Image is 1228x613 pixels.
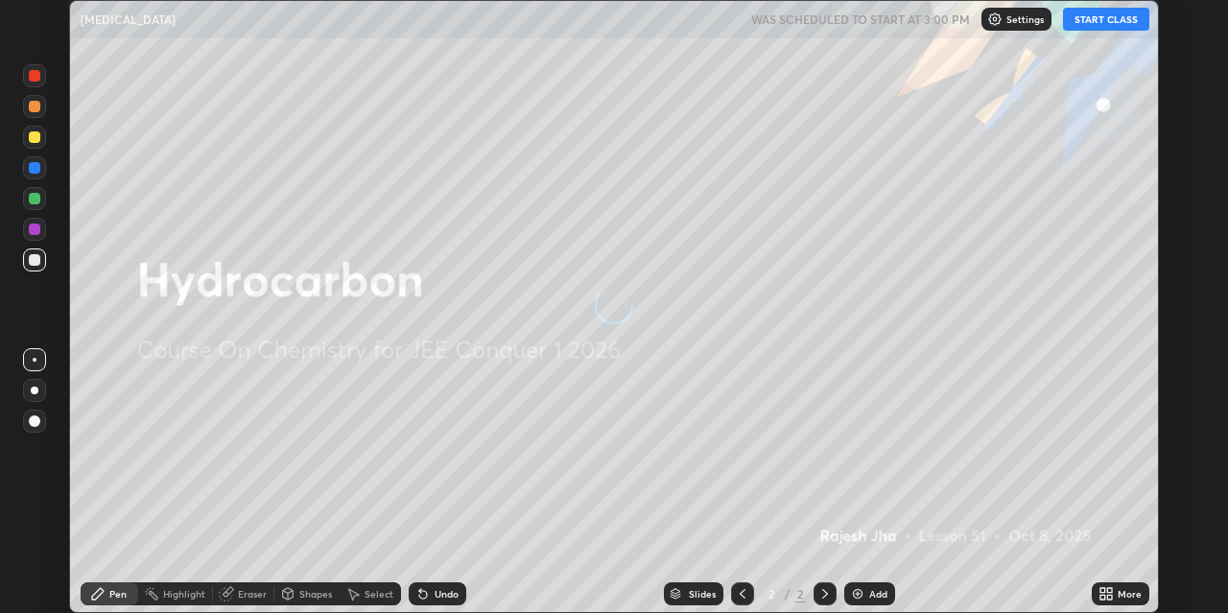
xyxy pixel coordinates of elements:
[299,589,332,599] div: Shapes
[762,588,781,600] div: 2
[1006,14,1044,24] p: Settings
[751,11,970,28] h5: WAS SCHEDULED TO START AT 3:00 PM
[869,589,887,599] div: Add
[794,585,806,602] div: 2
[81,12,176,27] p: [MEDICAL_DATA]
[163,589,205,599] div: Highlight
[689,589,716,599] div: Slides
[987,12,1003,27] img: class-settings-icons
[365,589,393,599] div: Select
[850,586,865,601] img: add-slide-button
[435,589,459,599] div: Undo
[109,589,127,599] div: Pen
[1118,589,1142,599] div: More
[785,588,791,600] div: /
[238,589,267,599] div: Eraser
[1063,8,1149,31] button: START CLASS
